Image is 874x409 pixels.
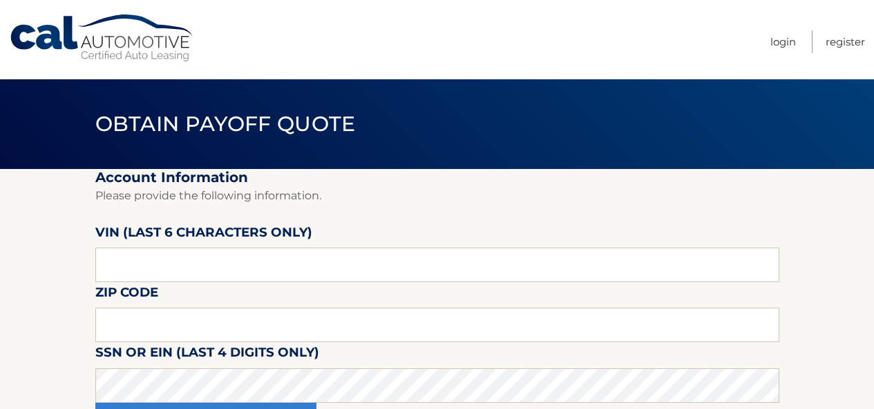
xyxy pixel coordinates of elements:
span: Obtain Payoff Quote [95,111,356,137]
a: Login [770,30,796,53]
label: SSN or EIN (last 4 digits only) [95,342,319,368]
label: Zip Code [95,282,158,308]
label: VIN (last 6 characters only) [95,222,312,248]
a: Register [826,30,865,53]
h2: Account Information [95,169,779,186]
a: Cal Automotive [9,14,196,63]
p: Please provide the following information. [95,186,779,206]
